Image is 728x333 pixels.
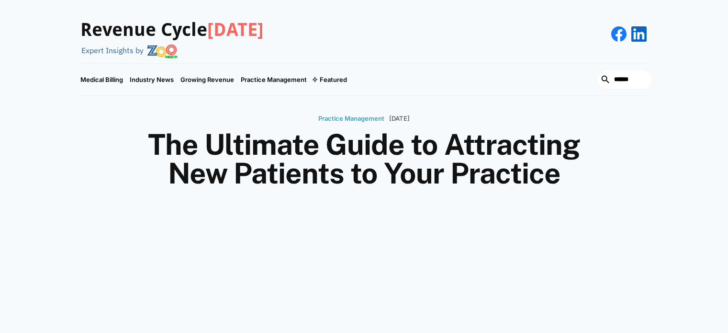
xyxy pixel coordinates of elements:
[318,115,384,123] p: Practice Management
[77,10,264,58] a: Revenue Cycle[DATE]Expert Insights by
[134,130,594,188] h1: The Ultimate Guide to Attracting New Patients to Your Practice
[81,46,144,55] div: Expert Insights by
[389,115,410,123] p: [DATE]
[77,64,126,95] a: Medical Billing
[320,76,347,83] div: Featured
[126,64,177,95] a: Industry News
[237,64,310,95] a: Practice Management
[177,64,237,95] a: Growing Revenue
[80,19,264,41] h3: Revenue Cycle
[318,110,384,126] a: Practice Management
[207,19,264,40] span: [DATE]
[310,64,350,95] div: Featured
